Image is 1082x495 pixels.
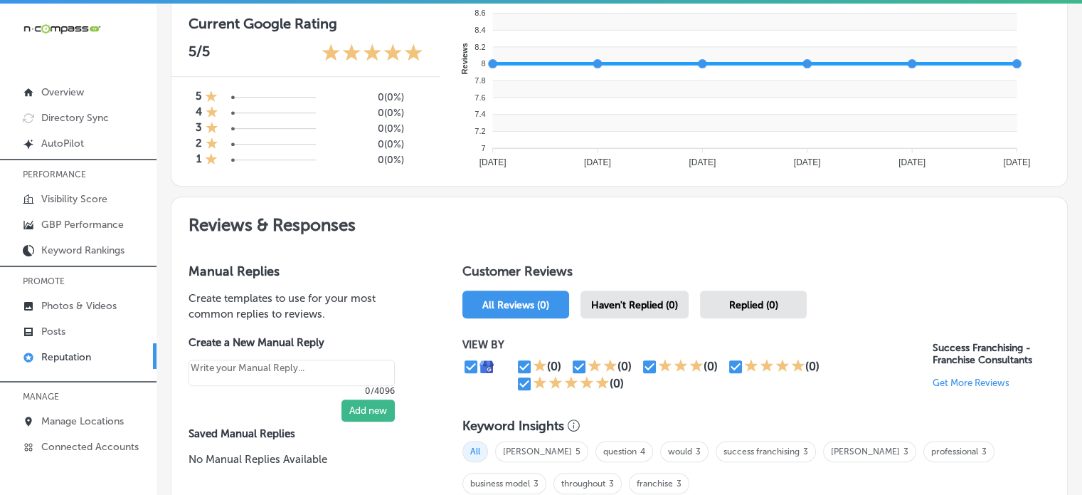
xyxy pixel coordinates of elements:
h4: 5 [196,90,201,105]
a: professional [931,447,978,457]
a: 3 [803,447,808,457]
tspan: [DATE] [479,157,506,167]
tspan: 7.2 [474,127,485,135]
p: Connected Accounts [41,441,139,453]
div: 1 Star [206,105,218,121]
p: AutoPilot [41,137,84,150]
p: Overview [41,86,84,98]
div: 1 Star [205,152,218,168]
p: Manage Locations [41,415,124,427]
div: 5 Stars [322,43,423,65]
a: franchise [637,479,673,489]
a: [PERSON_NAME] [503,447,572,457]
h5: 0 ( 0% ) [336,138,404,150]
tspan: [DATE] [1003,157,1030,167]
tspan: 7.8 [474,76,485,85]
a: 4 [640,447,645,457]
tspan: 8.4 [474,26,485,34]
div: 3 Stars [658,358,704,375]
tspan: 7.6 [474,93,485,102]
a: business model [470,479,530,489]
h1: Customer Reviews [462,264,1050,285]
h4: 4 [196,105,202,121]
h4: 1 [196,152,201,168]
div: 1 Star [206,121,218,137]
a: 3 [609,479,614,489]
div: 4 Stars [744,358,805,375]
a: 5 [576,447,580,457]
p: Create templates to use for your most common replies to reviews. [189,291,417,322]
p: Photos & Videos [41,300,117,312]
tspan: 7.4 [474,110,485,118]
p: 5 /5 [189,43,210,65]
tspan: [DATE] [689,157,716,167]
p: Posts [41,325,65,338]
div: 1 Star [533,358,547,375]
h3: Keyword Insights [462,418,564,434]
span: All Reviews (0) [482,299,549,311]
p: Visibility Score [41,193,107,205]
tspan: [DATE] [793,157,820,167]
div: (0) [805,360,820,373]
tspan: 8 [481,59,485,68]
p: Directory Sync [41,112,109,124]
div: 1 Star [206,137,218,152]
h5: 0 ( 0% ) [336,154,404,166]
p: GBP Performance [41,219,124,231]
a: 3 [903,447,908,457]
img: 660ab0bf-5cc7-4cb8-ba1c-48b5ae0f18e60NCTV_CLogo_TV_Black_-500x88.png [23,22,101,36]
a: 3 [677,479,681,489]
div: 2 Stars [588,358,617,375]
a: 3 [982,447,987,457]
label: Create a New Manual Reply [189,336,395,349]
p: No Manual Replies Available [189,452,417,467]
tspan: 8.2 [474,42,485,51]
p: Keyword Rankings [41,244,124,256]
div: (0) [704,360,718,373]
textarea: Create your Quick Reply [189,360,395,387]
h5: 0 ( 0% ) [336,123,404,135]
h3: Manual Replies [189,264,417,279]
div: 5 Stars [533,375,610,392]
h4: 2 [196,137,202,152]
h2: Reviews & Responses [171,197,1067,246]
tspan: [DATE] [898,157,925,167]
div: (0) [610,377,624,390]
div: 1 Star [205,90,218,105]
a: success franchising [723,447,800,457]
span: Haven't Replied (0) [591,299,678,311]
p: Reputation [41,351,91,363]
div: (0) [547,360,561,373]
h4: 3 [196,121,202,137]
a: question [603,447,637,457]
a: [PERSON_NAME] [831,447,900,457]
span: Replied (0) [729,299,778,311]
h5: 0 ( 0% ) [336,91,404,103]
text: Reviews [460,43,469,74]
a: 3 [534,479,539,489]
h3: Current Google Rating [189,15,423,32]
a: would [668,447,692,457]
a: throughout [561,479,605,489]
p: 0/4096 [189,386,395,396]
tspan: 7 [481,144,485,152]
h5: 0 ( 0% ) [336,107,404,119]
label: Saved Manual Replies [189,427,417,440]
span: All [462,441,488,462]
p: Get More Reviews [933,377,1009,388]
p: VIEW BY [462,338,933,351]
a: 3 [696,447,701,457]
div: (0) [617,360,632,373]
tspan: [DATE] [584,157,611,167]
tspan: 8.6 [474,9,485,17]
button: Add new [341,400,395,422]
p: Success Franchising - Franchise Consultants [933,342,1050,366]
